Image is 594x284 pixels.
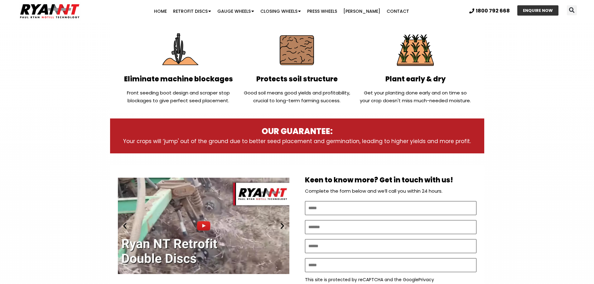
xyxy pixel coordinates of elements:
[118,172,289,280] div: 1 / 34
[123,89,235,104] p: Front seeding boot design and scraper stop blockages to give perfect seed placement.
[156,28,201,73] img: Eliminate Machine Blockages
[567,5,577,15] div: Search
[118,172,289,280] a: Ryan Double Discs Video
[393,28,438,73] img: Plant Early & Dry
[305,187,476,195] p: Complete the form below and we’ll call you within 24 hours.
[278,222,286,230] div: Next slide
[19,2,81,21] img: Ryan NT logo
[304,5,340,17] a: Press Wheels
[359,76,471,83] h2: Plant early & dry
[305,177,476,184] h2: Keen to know more? Get in touch with us!
[121,222,129,230] div: Previous slide
[517,5,558,16] a: ENQUIRE NOW
[469,8,510,13] a: 1800 792 668
[274,28,319,73] img: Protect soil structure
[170,5,214,17] a: Retrofit Discs
[151,5,170,17] a: Home
[115,5,448,17] nav: Menu
[257,5,304,17] a: Closing Wheels
[384,5,412,17] a: Contact
[523,8,553,12] span: ENQUIRE NOW
[123,76,235,83] h2: Eliminate machine blockages
[123,137,471,145] span: Your crops will ‘jump' out of the ground due to better seed placement and germination, leading to...
[476,8,510,13] span: 1800 792 668
[214,5,257,17] a: Gauge Wheels
[241,76,353,83] h2: Protects soil structure
[118,172,289,280] div: Slides
[340,5,384,17] a: [PERSON_NAME]
[123,126,472,137] h3: OUR GUARANTEE:
[359,89,471,104] p: Get your planting done early and on time so your crop doesn't miss much-needed moisture.
[241,89,353,104] p: Good soil means good yields and profitability, crucial to long-term farming success.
